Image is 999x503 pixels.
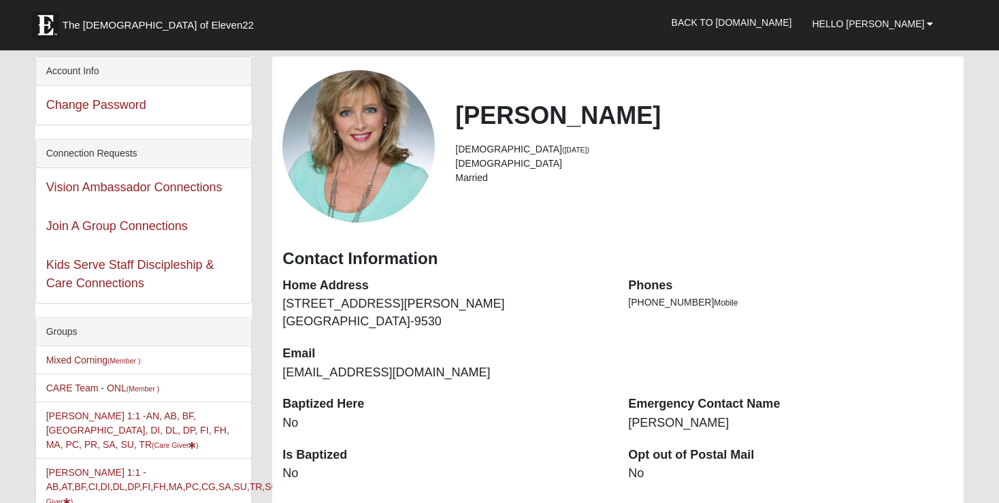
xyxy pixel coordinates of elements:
[282,415,608,432] dd: No
[46,219,188,233] a: Join A Group Connections
[282,277,608,295] dt: Home Address
[455,101,953,130] h2: [PERSON_NAME]
[628,395,953,413] dt: Emergency Contact Name
[628,447,953,464] dt: Opt out of Postal Mail
[562,146,589,154] small: ([DATE])
[282,70,435,223] a: View Fullsize Photo
[455,171,953,185] li: Married
[46,383,159,393] a: CARE Team - ONL(Member )
[282,364,608,382] dd: [EMAIL_ADDRESS][DOMAIN_NAME]
[812,18,924,29] span: Hello [PERSON_NAME]
[628,295,953,310] li: [PHONE_NUMBER]
[282,249,953,269] h3: Contact Information
[127,385,159,393] small: (Member )
[36,57,252,86] div: Account Info
[63,18,254,32] span: The [DEMOGRAPHIC_DATA] of Eleven22
[46,410,229,450] a: [PERSON_NAME] 1:1 -AN, AB, BF, [GEOGRAPHIC_DATA], DI, DL, DP, FI, FH, MA, PC, PR, SA, SU, TR(Care...
[282,447,608,464] dt: Is Baptized
[282,395,608,413] dt: Baptized Here
[46,98,146,112] a: Change Password
[282,465,608,483] dd: No
[282,345,608,363] dt: Email
[628,277,953,295] dt: Phones
[25,5,297,39] a: The [DEMOGRAPHIC_DATA] of Eleven22
[36,140,252,168] div: Connection Requests
[714,298,738,308] span: Mobile
[108,357,140,365] small: (Member )
[46,355,141,366] a: Mixed Corning(Member )
[282,295,608,330] dd: [STREET_ADDRESS][PERSON_NAME] [GEOGRAPHIC_DATA]-9530
[802,7,943,41] a: Hello [PERSON_NAME]
[32,12,59,39] img: Eleven22 logo
[152,441,199,449] small: (Care Giver )
[46,258,214,290] a: Kids Serve Staff Discipleship & Care Connections
[455,157,953,171] li: [DEMOGRAPHIC_DATA]
[628,415,953,432] dd: [PERSON_NAME]
[455,142,953,157] li: [DEMOGRAPHIC_DATA]
[36,318,252,346] div: Groups
[628,465,953,483] dd: No
[661,5,802,39] a: Back to [DOMAIN_NAME]
[46,180,223,194] a: Vision Ambassador Connections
